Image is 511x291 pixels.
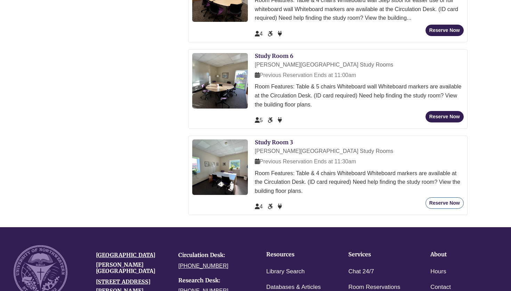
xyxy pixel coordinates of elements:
h4: [PERSON_NAME][GEOGRAPHIC_DATA] [96,262,168,274]
span: Accessible Seat/Space [268,117,274,123]
h4: About [430,251,491,258]
span: Accessible Seat/Space [268,204,274,209]
a: Chat 24/7 [348,267,374,277]
span: The capacity of this space [255,117,263,123]
button: Reserve Now [425,25,464,36]
a: Library Search [266,267,305,277]
a: Study Room 3 [255,139,293,146]
h4: Services [348,251,409,258]
img: Study Room 3 [192,139,248,195]
a: Hours [430,267,446,277]
span: The capacity of this space [255,31,263,37]
h4: Research Desk: [178,277,250,284]
div: Room Features: Table & 4 chairs Whiteboard Whiteboard markers are available at the Circulation De... [255,169,464,196]
div: [PERSON_NAME][GEOGRAPHIC_DATA] Study Rooms [255,60,464,69]
h4: Resources [266,251,327,258]
span: Previous Reservation Ends at 11:30am [255,159,356,164]
span: Previous Reservation Ends at 11:00am [255,72,356,78]
a: Study Room 6 [255,52,293,59]
a: [PHONE_NUMBER] [178,263,228,269]
button: Reserve Now [425,111,464,122]
div: [PERSON_NAME][GEOGRAPHIC_DATA] Study Rooms [255,147,464,156]
span: Accessible Seat/Space [268,31,274,37]
span: Power Available [278,31,282,37]
span: Power Available [278,117,282,123]
h4: Circulation Desk: [178,252,250,258]
button: Reserve Now [425,197,464,209]
div: Room Features: Table & 5 chairs Whiteboard wall Whiteboard markers are available at the Circulati... [255,82,464,109]
span: Power Available [278,204,282,209]
span: The capacity of this space [255,204,263,209]
a: [GEOGRAPHIC_DATA] [96,251,155,258]
img: Study Room 6 [192,53,248,109]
